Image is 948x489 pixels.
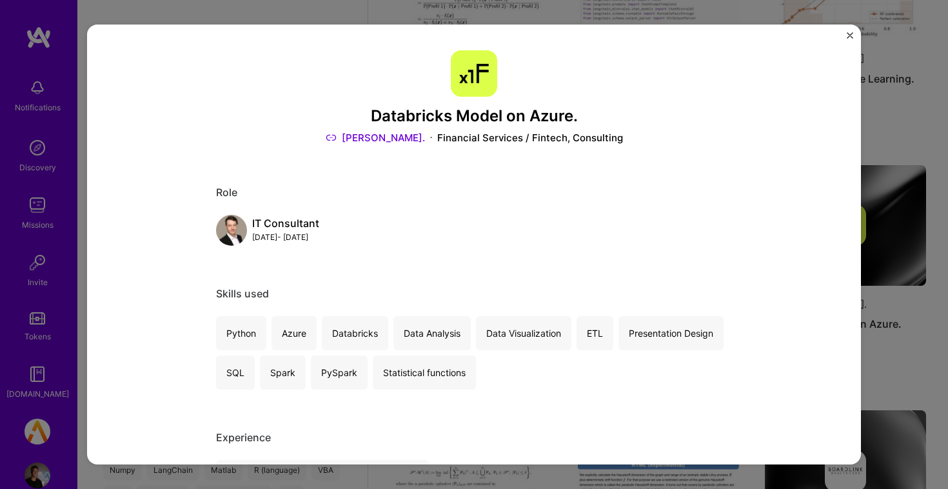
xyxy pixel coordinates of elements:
div: [DATE] - [DATE] [252,230,319,244]
div: Role [216,186,732,199]
div: Data Analysis [393,316,471,350]
button: Close [847,32,853,46]
div: SQL [216,355,255,390]
div: Databricks [322,316,388,350]
div: Azure [272,316,317,350]
div: Python [216,316,266,350]
div: PySpark [311,355,368,390]
div: IT Consultant [252,217,319,230]
h3: Databricks Model on Azure. [216,107,732,126]
div: Experience [216,431,732,444]
div: Statistical functions [373,355,476,390]
div: ETL [577,316,613,350]
div: Financial Services / Fintech, Consulting [437,131,623,145]
div: Skills used [216,287,732,301]
div: Presentation Design [618,316,724,350]
div: Spark [260,355,306,390]
div: Data Visualization [476,316,571,350]
img: Link [326,131,337,145]
img: Dot [430,131,432,145]
img: Company logo [451,50,497,97]
a: [PERSON_NAME]. [326,131,425,145]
